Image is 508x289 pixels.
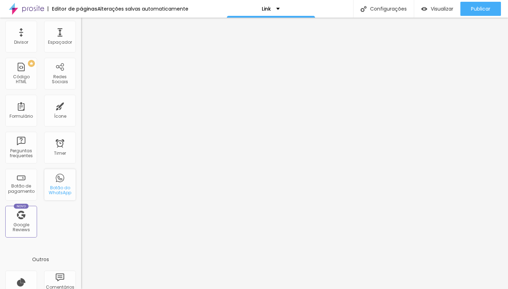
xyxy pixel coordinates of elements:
img: view-1.svg [421,6,427,12]
p: Link [262,6,271,11]
div: Ícone [54,114,66,119]
div: Novo [14,204,29,209]
div: Código HTML [7,74,35,85]
div: Alterações salvas automaticamente [97,6,188,11]
button: Publicar [460,2,501,16]
div: Espaçador [48,40,72,45]
div: Divisor [14,40,28,45]
button: Visualizar [414,2,460,16]
div: Google Reviews [7,222,35,233]
span: Publicar [471,6,490,12]
span: Visualizar [431,6,453,12]
div: Perguntas frequentes [7,148,35,159]
div: Botão de pagamento [7,184,35,194]
div: Timer [54,151,66,156]
div: Formulário [10,114,33,119]
div: Botão do WhatsApp [46,185,74,196]
div: Editor de páginas [48,6,97,11]
div: Redes Sociais [46,74,74,85]
img: Icone [361,6,367,12]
